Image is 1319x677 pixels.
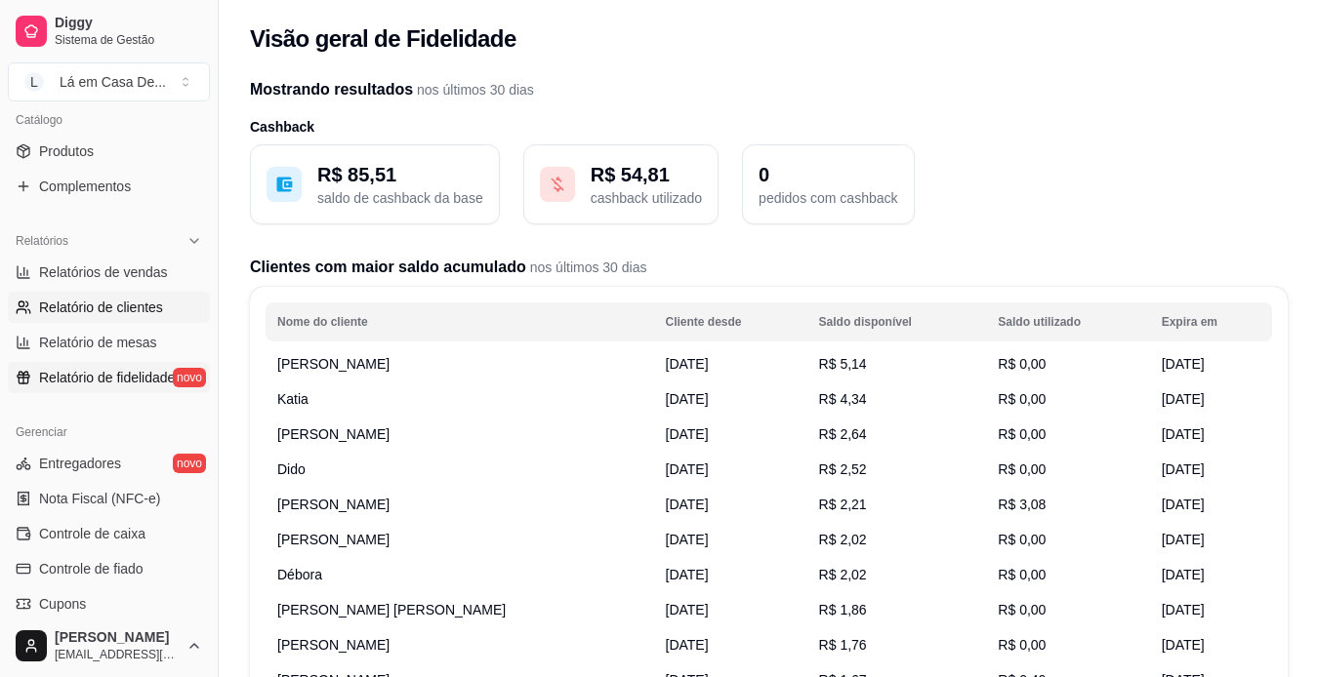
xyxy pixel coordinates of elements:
span: Katia [277,391,309,407]
span: [DATE] [666,461,709,477]
a: Complementos [8,171,210,202]
p: saldo de cashback da base [317,188,483,208]
span: [PERSON_NAME] [277,637,390,653]
a: Controle de caixa [8,518,210,549]
span: [DATE] [1162,532,1205,547]
span: [DATE] [666,637,709,653]
span: [PERSON_NAME] [277,426,390,442]
h2: Clientes com maior saldo acumulado [250,256,1288,279]
a: Nota Fiscal (NFC-e) [8,483,210,514]
span: Produtos [39,141,94,161]
span: R$ 4,34 [819,391,867,407]
h2: Visão geral de Fidelidade [250,23,516,55]
span: Relatórios [16,233,68,249]
a: Relatório de clientes [8,292,210,323]
span: R$ 0,00 [998,567,1046,582]
span: [DATE] [1162,567,1205,582]
span: [DATE] [666,602,709,617]
span: [PERSON_NAME] [277,532,390,547]
h3: Cashback [250,117,1288,137]
a: Relatório de mesas [8,327,210,358]
span: Débora [277,567,322,582]
th: Expira em [1150,302,1272,341]
span: [EMAIL_ADDRESS][DOMAIN_NAME] [55,647,179,662]
p: 0 [759,161,897,188]
span: [DATE] [1162,426,1205,442]
p: cashback utilizado [591,188,702,208]
span: nos últimos 30 dias [526,259,647,275]
span: [DATE] [1162,461,1205,477]
a: Cupons [8,588,210,619]
span: R$ 0,00 [998,426,1046,442]
th: Cliente desde [654,302,807,341]
th: Saldo utilizado [986,302,1149,341]
span: [DATE] [666,426,709,442]
span: [PERSON_NAME] [PERSON_NAME] [277,602,506,617]
span: [DATE] [1162,637,1205,653]
a: Relatório de fidelidadenovo [8,362,210,393]
span: Relatório de mesas [39,333,157,352]
a: Entregadoresnovo [8,448,210,479]
span: [DATE] [1162,391,1205,407]
span: [DATE] [666,532,709,547]
span: R$ 2,52 [819,461,867,477]
a: Relatórios de vendas [8,257,210,288]
span: [PERSON_NAME] [277,356,390,372]
span: R$ 3,08 [998,497,1046,512]
p: R$ 54,81 [591,161,702,188]
button: [PERSON_NAME][EMAIL_ADDRESS][DOMAIN_NAME] [8,622,210,669]
span: [PERSON_NAME] [277,497,390,512]
span: [DATE] [666,391,709,407]
a: Produtos [8,136,210,167]
span: Controle de caixa [39,524,145,543]
div: Lá em Casa De ... [60,72,166,92]
span: R$ 0,00 [998,532,1046,547]
span: Relatório de fidelidade [39,368,175,387]
span: nos últimos 30 dias [413,82,534,98]
span: R$ 1,86 [819,602,867,617]
div: Catálogo [8,104,210,136]
th: Saldo disponível [807,302,987,341]
span: R$ 0,00 [998,391,1046,407]
span: R$ 1,76 [819,637,867,653]
span: R$ 0,00 [998,637,1046,653]
span: [PERSON_NAME] [55,629,179,647]
button: R$ 54,81cashback utilizado [523,144,719,224]
h2: Mostrando resultados [250,78,1288,101]
span: Sistema de Gestão [55,32,202,48]
span: L [24,72,44,92]
span: R$ 5,14 [819,356,867,372]
span: Entregadores [39,454,121,473]
div: Gerenciar [8,417,210,448]
span: [DATE] [1162,356,1205,372]
span: Nota Fiscal (NFC-e) [39,489,160,508]
span: R$ 2,02 [819,567,867,582]
p: pedidos com cashback [759,188,897,208]
span: Complementos [39,177,131,196]
span: [DATE] [666,497,709,512]
span: R$ 0,00 [998,356,1046,372]
p: R$ 85,51 [317,161,483,188]
span: Cupons [39,594,86,614]
span: Relatórios de vendas [39,262,168,282]
span: [DATE] [666,356,709,372]
th: Nome do cliente [266,302,654,341]
span: R$ 0,00 [998,461,1046,477]
span: [DATE] [1162,497,1205,512]
span: Relatório de clientes [39,298,163,317]
button: Select a team [8,62,210,101]
span: R$ 2,64 [819,426,867,442]
a: DiggySistema de Gestão [8,8,210,55]
span: Dido [277,461,306,477]
span: R$ 2,02 [819,532,867,547]
span: R$ 0,00 [998,602,1046,617]
span: [DATE] [666,567,709,582]
span: [DATE] [1162,602,1205,617]
span: Controle de fiado [39,559,144,578]
span: R$ 2,21 [819,497,867,512]
span: Diggy [55,15,202,32]
a: Controle de fiado [8,553,210,584]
